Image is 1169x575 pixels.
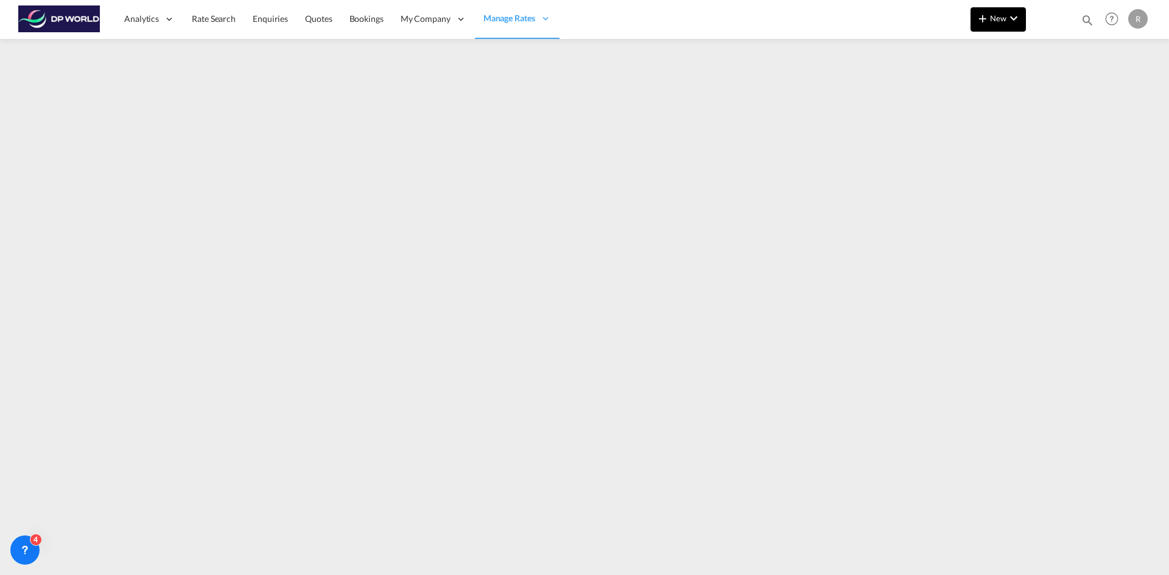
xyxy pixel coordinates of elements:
[483,12,535,24] span: Manage Rates
[1081,13,1094,32] div: icon-magnify
[1101,9,1122,29] span: Help
[1081,13,1094,27] md-icon: icon-magnify
[349,13,384,24] span: Bookings
[253,13,288,24] span: Enquiries
[305,13,332,24] span: Quotes
[192,13,236,24] span: Rate Search
[401,13,451,25] span: My Company
[975,13,1021,23] span: New
[1128,9,1148,29] div: R
[975,11,990,26] md-icon: icon-plus 400-fg
[1101,9,1128,30] div: Help
[971,7,1026,32] button: icon-plus 400-fgNewicon-chevron-down
[1006,11,1021,26] md-icon: icon-chevron-down
[124,13,159,25] span: Analytics
[18,5,100,33] img: c08ca190194411f088ed0f3ba295208c.png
